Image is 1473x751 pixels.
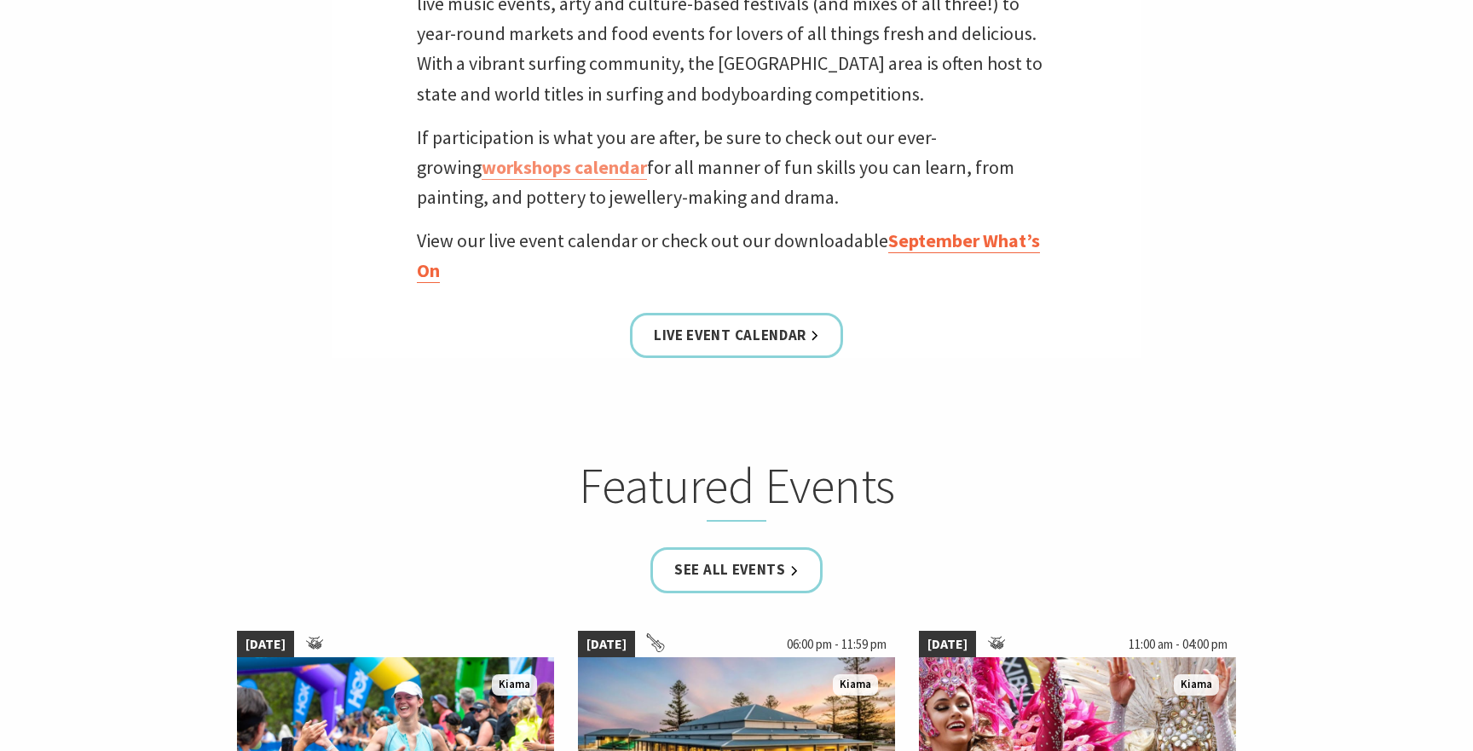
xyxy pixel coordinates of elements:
span: 11:00 am - 04:00 pm [1120,631,1236,658]
p: If participation is what you are after, be sure to check out our ever-growing for all manner of f... [417,123,1056,213]
span: Kiama [1174,674,1219,696]
h2: Featured Events [402,456,1071,523]
span: [DATE] [237,631,294,658]
a: See all Events [650,547,823,592]
a: workshops calendar [482,155,647,180]
span: Kiama [833,674,878,696]
p: View our live event calendar or check out our downloadable [417,226,1056,286]
span: [DATE] [578,631,635,658]
span: 06:00 pm - 11:59 pm [778,631,895,658]
a: Live Event Calendar [630,313,843,358]
span: Kiama [492,674,537,696]
span: [DATE] [919,631,976,658]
